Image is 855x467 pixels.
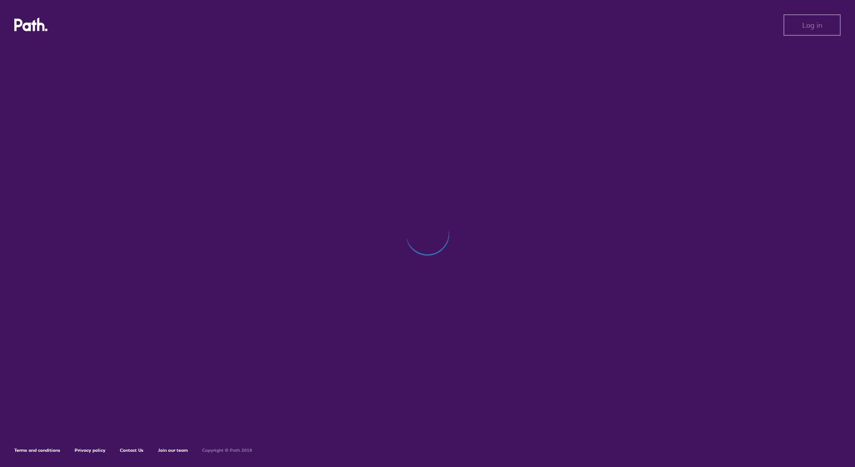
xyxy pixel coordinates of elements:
[158,447,188,453] a: Join our team
[75,447,106,453] a: Privacy policy
[783,14,841,36] button: Log in
[202,448,252,453] h6: Copyright © Path 2018
[14,447,60,453] a: Terms and conditions
[802,21,822,29] span: Log in
[120,447,144,453] a: Contact Us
